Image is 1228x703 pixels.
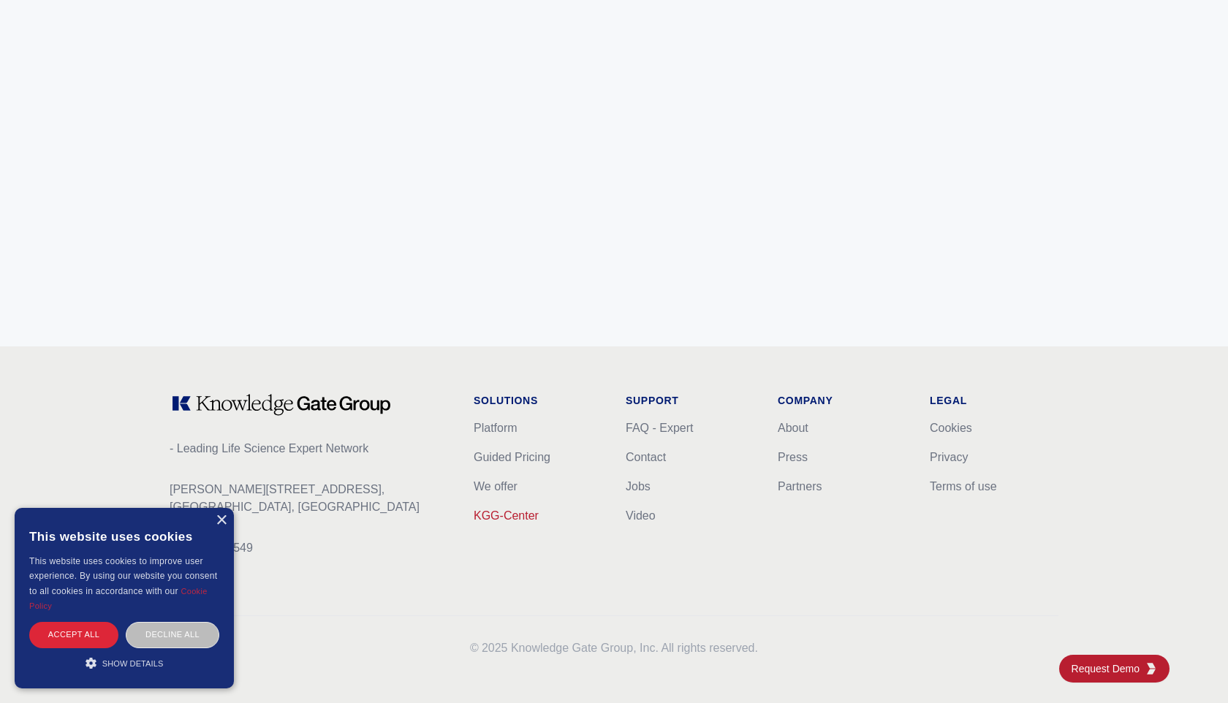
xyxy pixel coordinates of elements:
[930,451,968,463] a: Privacy
[778,393,906,408] h1: Company
[29,622,118,647] div: Accept all
[29,655,219,670] div: Show details
[1155,633,1228,703] iframe: Chat Widget
[1059,655,1170,683] a: Request DemoKGG
[626,393,754,408] h1: Support
[474,451,550,463] a: Guided Pricing
[1072,661,1145,676] span: Request Demo
[1145,663,1157,674] img: KGG
[216,515,227,526] div: Close
[626,480,651,493] a: Jobs
[930,422,972,434] a: Cookies
[778,480,822,493] a: Partners
[626,509,656,522] a: Video
[126,622,219,647] div: Decline all
[930,393,1058,408] h1: Legal
[170,481,450,516] p: [PERSON_NAME][STREET_ADDRESS], [GEOGRAPHIC_DATA], [GEOGRAPHIC_DATA]
[626,451,666,463] a: Contact
[778,422,808,434] a: About
[778,451,808,463] a: Press
[29,556,217,596] span: This website uses cookies to improve user experience. By using our website you consent to all coo...
[474,422,518,434] a: Platform
[470,642,479,654] span: ©
[29,587,208,610] a: Cookie Policy
[102,659,164,668] span: Show details
[474,509,539,522] a: KGG-Center
[626,422,693,434] a: FAQ - Expert
[170,539,450,557] p: CVR: 40302549
[170,440,450,457] p: - Leading Life Science Expert Network
[474,393,602,408] h1: Solutions
[474,480,518,493] a: We offer
[170,639,1058,657] p: 2025 Knowledge Gate Group, Inc. All rights reserved.
[29,519,219,554] div: This website uses cookies
[930,480,997,493] a: Terms of use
